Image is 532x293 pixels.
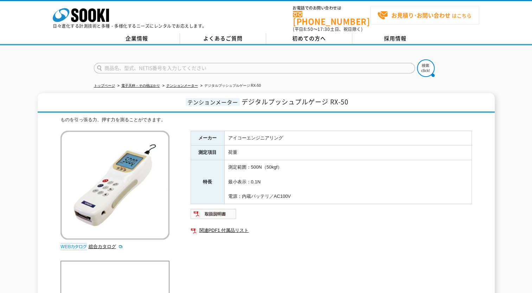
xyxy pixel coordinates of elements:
td: アイコーエンジニアリング [224,131,472,145]
th: 測定項目 [191,145,224,160]
span: デジタルプッシュプルゲージ RX-50 [242,97,348,106]
span: (平日 ～ 土日、祝日除く) [293,26,363,32]
span: テンションメーター [186,98,240,106]
a: トップページ [94,84,115,87]
img: 取扱説明書 [191,208,237,220]
img: デジタルプッシュプルゲージ RX-50 [60,131,169,240]
td: 測定範囲：500N（50kgf） 最小表示：0.1N 電源：内蔵バッテリ／AC100V [224,160,472,204]
strong: お見積り･お問い合わせ [391,11,450,19]
a: テンションメーター [166,84,198,87]
a: 企業情報 [94,33,180,44]
input: 商品名、型式、NETIS番号を入力してください [94,63,415,73]
a: 取扱説明書 [191,213,237,218]
a: [PHONE_NUMBER] [293,11,370,25]
th: メーカー [191,131,224,145]
li: デジタルプッシュプルゲージ RX-50 [199,82,261,90]
a: 電子天秤・その他はかり [121,84,160,87]
p: 日々進化する計測技術と多種・多様化するニーズにレンタルでお応えします。 [53,24,207,28]
th: 特長 [191,160,224,204]
span: 17:30 [318,26,330,32]
a: 関連PDF1 付属品リスト [191,226,472,235]
div: ものを引っ張る力、押す力を測ることができます。 [60,116,472,124]
span: 8:50 [303,26,313,32]
a: お見積り･お問い合わせはこちら [370,6,479,25]
td: 荷重 [224,145,472,160]
span: お電話でのお問い合わせは [293,6,370,10]
a: 採用情報 [352,33,438,44]
a: 総合カタログ [89,244,123,249]
span: はこちら [377,10,472,21]
a: よくあるご質問 [180,33,266,44]
img: webカタログ [60,243,87,250]
span: 初めての方へ [292,34,326,42]
a: 初めての方へ [266,33,352,44]
img: btn_search.png [417,59,435,77]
